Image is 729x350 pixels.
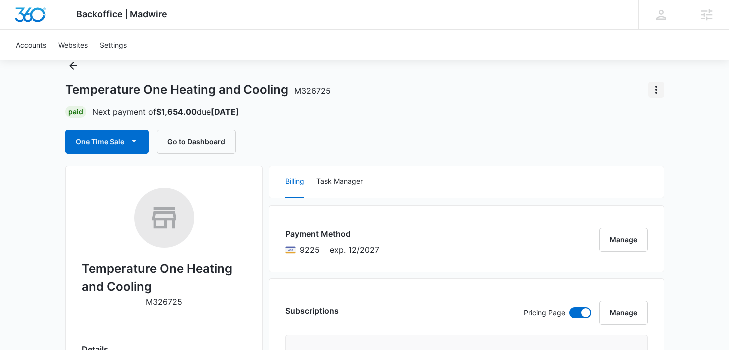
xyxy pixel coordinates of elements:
[65,130,149,154] button: One Time Sale
[16,26,24,34] img: website_grey.svg
[156,107,197,117] strong: $1,654.00
[76,9,167,19] span: Backoffice | Madwire
[599,301,648,325] button: Manage
[82,260,246,296] h2: Temperature One Heating and Cooling
[92,106,239,118] p: Next payment of due
[285,305,339,317] h3: Subscriptions
[157,130,236,154] button: Go to Dashboard
[28,16,49,24] div: v 4.0.25
[524,307,565,318] p: Pricing Page
[26,26,110,34] div: Domain: [DOMAIN_NAME]
[294,86,331,96] span: M326725
[330,244,379,256] span: exp. 12/2027
[300,244,320,256] span: Visa ending with
[10,30,52,60] a: Accounts
[99,58,107,66] img: tab_keywords_by_traffic_grey.svg
[146,296,182,308] p: M326725
[211,107,239,117] strong: [DATE]
[65,106,86,118] div: Paid
[65,58,81,74] button: Back
[285,228,379,240] h3: Payment Method
[94,30,133,60] a: Settings
[27,58,35,66] img: tab_domain_overview_orange.svg
[52,30,94,60] a: Websites
[110,59,168,65] div: Keywords by Traffic
[38,59,89,65] div: Domain Overview
[16,16,24,24] img: logo_orange.svg
[65,82,331,97] h1: Temperature One Heating and Cooling
[316,166,363,198] button: Task Manager
[599,228,648,252] button: Manage
[285,166,304,198] button: Billing
[648,82,664,98] button: Actions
